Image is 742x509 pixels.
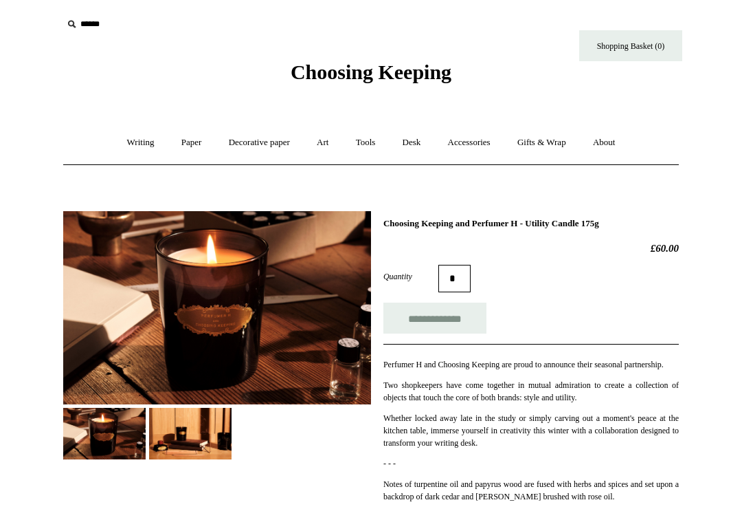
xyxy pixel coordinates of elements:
img: Choosing Keeping and Perfumer H - Utility Candle 175g [63,211,371,404]
p: - - - [383,457,679,470]
a: Tools [344,124,388,161]
a: Art [304,124,341,161]
img: Choosing Keeping and Perfumer H - Utility Candle 175g [149,408,232,459]
p: Two shopkeepers have come together in mutual admiration to create a collection of objects that to... [383,379,679,404]
h1: Choosing Keeping and Perfumer H - Utility Candle 175g [383,218,679,229]
a: About [581,124,628,161]
a: Accessories [436,124,503,161]
p: Notes of turpentine oil and papyrus wood are fused with herbs and spices and set upon a backdrop ... [383,478,679,503]
a: Decorative paper [216,124,302,161]
a: Desk [390,124,434,161]
h2: £60.00 [383,242,679,254]
a: Gifts & Wrap [505,124,578,161]
a: Paper [169,124,214,161]
span: Choosing Keeping [291,61,451,83]
a: Choosing Keeping [291,72,451,81]
a: Shopping Basket (0) [579,30,682,61]
img: Choosing Keeping and Perfumer H - Utility Candle 175g [63,408,146,459]
label: Quantity [383,270,438,283]
a: Writing [115,124,167,161]
p: Perfumer H and Choosing Keeping are proud to announce their seasonal partnership. [383,358,679,371]
p: Whether locked away late in the study or simply carving out a moment's peace at the kitchen table... [383,412,679,449]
